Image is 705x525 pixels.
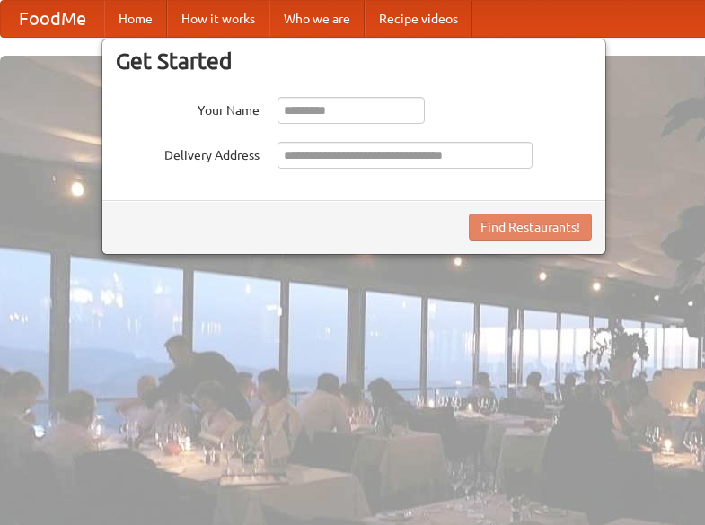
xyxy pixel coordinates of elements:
[269,1,365,37] a: Who we are
[365,1,472,37] a: Recipe videos
[1,1,104,37] a: FoodMe
[116,142,260,164] label: Delivery Address
[167,1,269,37] a: How it works
[104,1,167,37] a: Home
[469,214,592,241] button: Find Restaurants!
[116,48,592,74] h3: Get Started
[116,97,260,119] label: Your Name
